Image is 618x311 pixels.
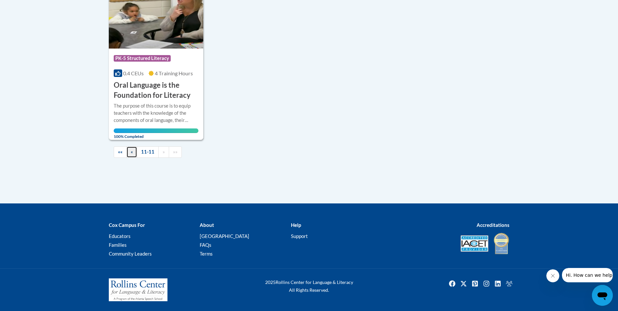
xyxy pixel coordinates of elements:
[477,222,510,228] b: Accreditations
[241,278,378,294] div: Rollins Center for Language & Literacy All Rights Reserved.
[504,278,514,289] img: Facebook group icon
[114,146,127,158] a: Begining
[493,278,503,289] a: Linkedin
[504,278,514,289] a: Facebook Group
[109,222,145,228] b: Cox Campus For
[158,146,169,158] a: Next
[4,5,53,10] span: Hi. How can we help?
[163,149,165,155] span: »
[447,278,457,289] a: Facebook
[114,128,199,139] span: 100% Completed
[470,278,480,289] a: Pinterest
[458,278,469,289] img: Twitter icon
[200,242,211,248] a: FAQs
[200,233,249,239] a: [GEOGRAPHIC_DATA]
[169,146,182,158] a: End
[123,70,144,76] span: 0.4 CEUs
[114,102,199,124] div: The purpose of this course is to equip teachers with the knowledge of the components of oral lang...
[562,268,613,282] iframe: Message from company
[461,235,488,252] img: Accredited IACET® Provider
[265,279,276,285] span: 2025
[131,149,133,155] span: «
[291,233,308,239] a: Support
[470,278,480,289] img: Pinterest icon
[114,55,171,62] span: PK-5 Structured Literacy
[109,251,152,257] a: Community Leaders
[493,232,510,255] img: IDA® Accredited
[173,149,178,155] span: »»
[114,80,199,100] h3: Oral Language is the Foundation for Literacy
[109,278,167,301] img: Rollins Center for Language & Literacy - A Program of the Atlanta Speech School
[493,278,503,289] img: LinkedIn icon
[126,146,137,158] a: Previous
[137,146,159,158] a: 11-11
[114,128,199,133] div: Your progress
[546,269,559,282] iframe: Close message
[155,70,193,76] span: 4 Training Hours
[291,222,301,228] b: Help
[481,278,492,289] a: Instagram
[200,251,213,257] a: Terms
[481,278,492,289] img: Instagram icon
[109,242,127,248] a: Families
[592,285,613,306] iframe: Button to launch messaging window
[447,278,457,289] img: Facebook icon
[458,278,469,289] a: Twitter
[200,222,214,228] b: About
[109,233,131,239] a: Educators
[118,149,122,155] span: ««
